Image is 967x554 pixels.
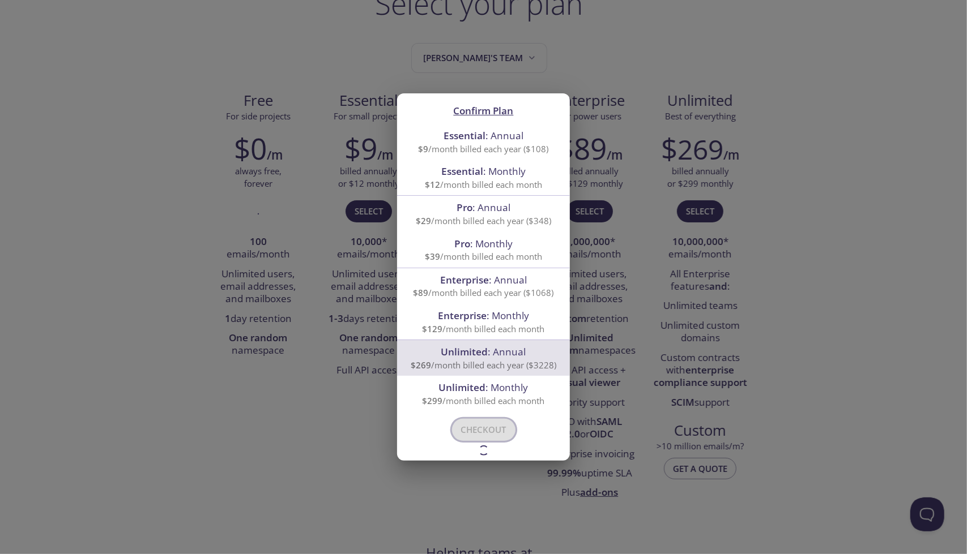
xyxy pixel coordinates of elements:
[444,129,485,142] span: Essential
[414,287,429,298] span: $89
[416,215,431,226] span: $29
[397,124,570,411] ul: confirm plan selection
[411,359,556,371] span: /month billed each year ($3228)
[439,381,486,394] span: Unlimited
[397,376,570,411] div: Unlimited: Monthly$299/month billed each month
[441,345,488,358] span: Unlimited
[397,124,570,160] div: Essential: Annual$9/month billed each year ($108)
[454,237,470,250] span: Pro
[457,201,510,214] span: : Annual
[397,196,570,231] div: Pro: Annual$29/month billed each year ($348)
[416,215,551,226] span: /month billed each year ($348)
[411,359,431,371] span: $269
[419,143,429,154] span: $9
[454,237,513,250] span: : Monthly
[423,323,545,334] span: /month billed each month
[414,287,554,298] span: /month billed each year ($1068)
[440,273,489,286] span: Enterprise
[423,395,443,406] span: $299
[397,304,570,340] div: Enterprise: Monthly$129/month billed each month
[425,251,542,262] span: /month billed each month
[419,143,549,154] span: /month billed each year ($108)
[439,381,529,394] span: : Monthly
[438,309,487,322] span: Enterprise
[425,251,440,262] span: $39
[438,309,529,322] span: : Monthly
[425,179,440,190] span: $12
[454,104,514,117] span: Confirm Plan
[423,323,443,334] span: $129
[423,395,545,406] span: /month billed each month
[425,179,542,190] span: /month billed each month
[444,129,523,142] span: : Annual
[440,273,527,286] span: : Annual
[397,232,570,268] div: Pro: Monthly$39/month billed each month
[397,268,570,304] div: Enterprise: Annual$89/month billed each year ($1068)
[441,165,483,178] span: Essential
[457,201,472,214] span: Pro
[441,345,526,358] span: : Annual
[441,165,526,178] span: : Monthly
[397,340,570,376] div: Unlimited: Annual$269/month billed each year ($3228)
[397,160,570,195] div: Essential: Monthly$12/month billed each month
